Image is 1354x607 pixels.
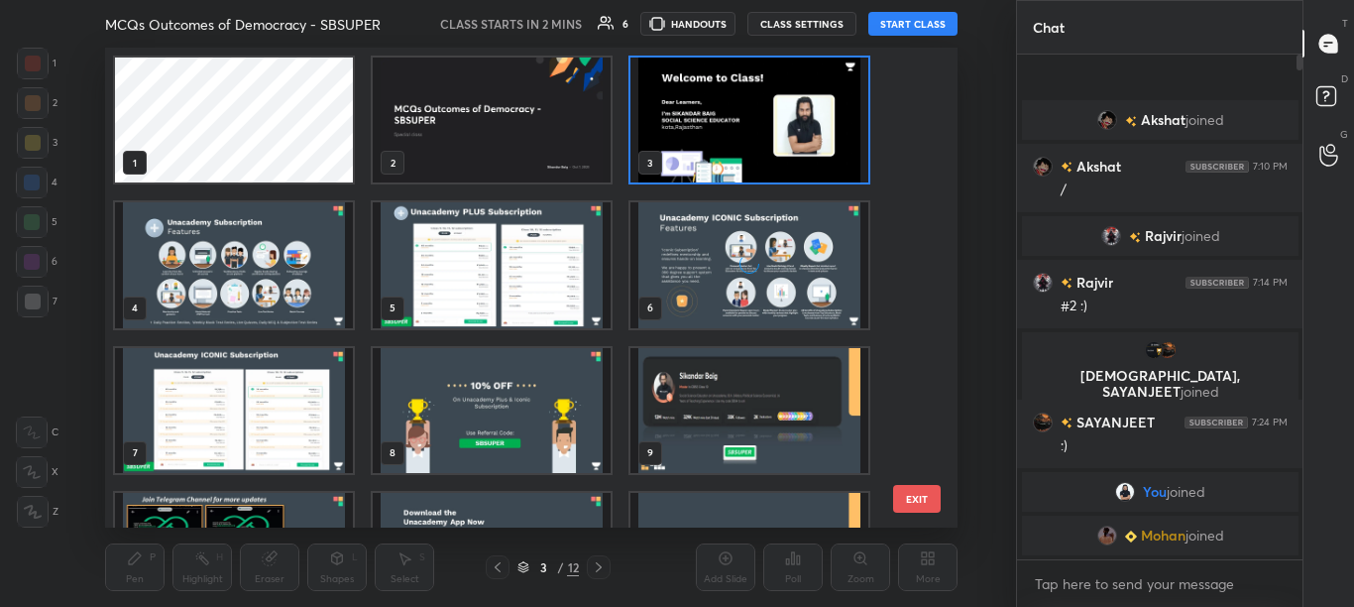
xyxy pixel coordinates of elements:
img: c58f1784ef4049b399c21c1a47f6a290.jpg [1033,273,1053,293]
button: EXIT [893,485,941,513]
img: no-rating-badge.077c3623.svg [1128,232,1140,243]
div: grid [105,48,923,528]
div: / [557,561,563,573]
div: grid [1017,96,1303,559]
h5: CLASS STARTS IN 2 MINS [440,15,582,33]
p: G [1340,127,1348,142]
h4: MCQs Outcomes of Democracy - SBSUPER [105,15,381,34]
img: 17598454796JDDIA.JPG [115,348,353,473]
div: 4 [16,167,57,198]
img: Learner_Badge_beginner_1_8b307cf2a0.svg [1124,531,1136,543]
span: You [1143,484,1167,500]
div: 12 [567,558,579,576]
div: :) [1061,436,1288,456]
img: no-rating-badge.077c3623.svg [1061,162,1072,173]
button: HANDOUTS [640,12,735,36]
div: #2 :) [1061,297,1288,316]
div: 7:10 PM [1253,161,1288,173]
span: joined [1180,382,1218,401]
div: / [1061,181,1288,200]
img: bc8ac21bb5894d9a9a02fa0e8fd982d2.jpg [1143,340,1163,360]
p: D [1341,71,1348,86]
p: T [1342,16,1348,31]
img: no-rating-badge.077c3623.svg [1124,116,1136,127]
div: 3 [533,561,553,573]
img: 1759845479OKKYL1.jpg [630,58,868,182]
span: Rajvir [1144,228,1181,244]
img: 599055bc1cb541b99b1a70a2069e4074.jpg [1157,340,1177,360]
img: 1759845479DQS31U.JPG [373,348,611,473]
img: 929441fe-a385-11f0-a945-d2fd341091d5.jpg [373,58,611,182]
div: C [16,417,58,448]
h6: Rajvir [1072,272,1113,293]
h6: Akshat [1072,156,1121,177]
div: X [16,456,58,488]
div: 6 [16,246,57,278]
button: CLASS SETTINGS [747,12,856,36]
p: Chat [1017,1,1080,54]
div: 2 [17,87,57,119]
div: 7:14 PM [1253,277,1288,289]
img: 599055bc1cb541b99b1a70a2069e4074.jpg [1033,413,1053,432]
div: 1 [17,48,56,79]
span: joined [1185,528,1223,544]
img: 4P8fHbbgJtejmAAAAAElFTkSuQmCC [1185,417,1248,428]
span: joined [1181,228,1219,244]
p: [DEMOGRAPHIC_DATA], SAYANJEET [1034,368,1287,400]
div: Z [17,496,58,528]
span: Mohan [1140,528,1185,544]
button: START CLASS [868,12,958,36]
div: 7 [17,286,57,317]
img: c58f1784ef4049b399c21c1a47f6a290.jpg [1100,226,1120,246]
img: 1759845479W1HMHL.jpg [630,348,868,473]
img: fe596979f20e4fcab4568de4eb232bd9.jpg [1033,157,1053,177]
span: joined [1167,484,1205,500]
div: 5 [16,206,57,238]
img: 0ff201b69d314e6aaef8e932575912d6.jpg [1115,482,1135,502]
div: 3 [17,127,57,159]
div: 6 [622,19,628,29]
img: 1759845479FW500R.JPG [115,202,353,327]
span: joined [1185,112,1223,128]
img: no-rating-badge.077c3623.svg [1061,278,1072,289]
img: 4P8fHbbgJtejmAAAAAElFTkSuQmCC [1185,161,1249,173]
img: 6b0fccd259fa47c383fc0b844a333e12.jpg [1096,526,1116,546]
img: no-rating-badge.077c3623.svg [1061,418,1072,428]
img: 17598454799G798S.JPG [373,202,611,327]
div: 7:24 PM [1252,417,1288,428]
span: Akshat [1140,112,1185,128]
img: 4P8fHbbgJtejmAAAAAElFTkSuQmCC [1185,277,1249,289]
img: fe596979f20e4fcab4568de4eb232bd9.jpg [1096,110,1116,130]
h6: SAYANJEET [1072,412,1155,432]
